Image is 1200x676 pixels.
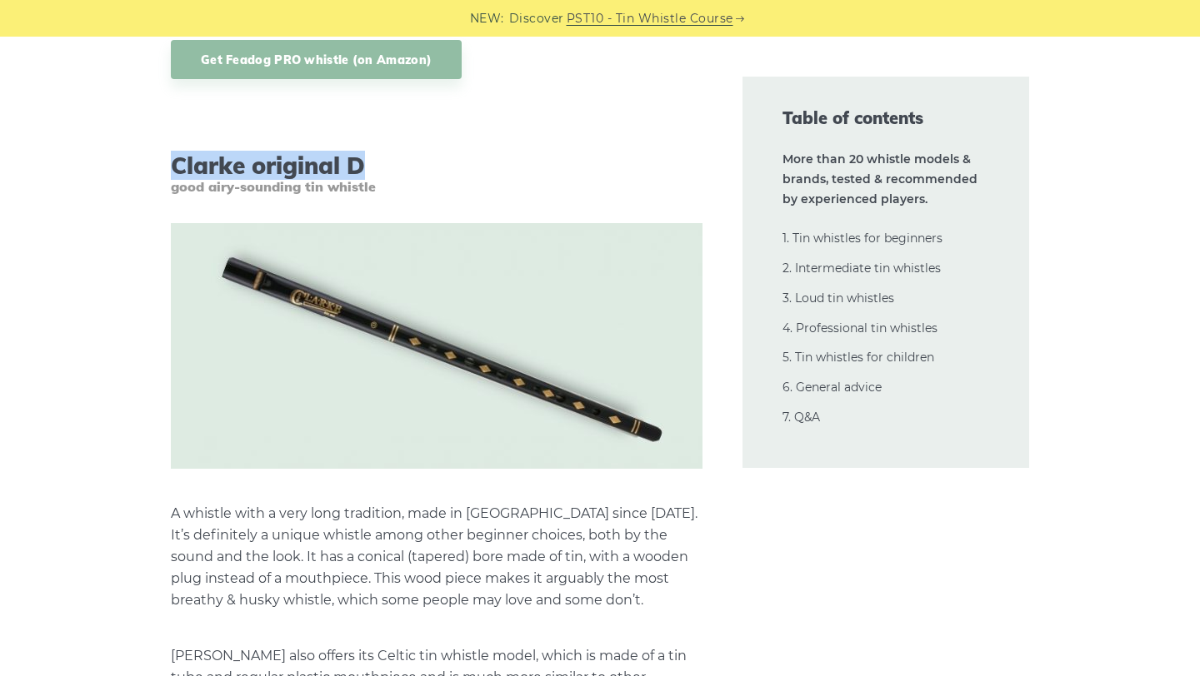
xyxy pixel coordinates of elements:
span: Discover [509,9,564,28]
a: 2. Intermediate tin whistles [782,261,941,276]
strong: More than 20 whistle models & brands, tested & recommended by experienced players. [782,152,977,206]
h3: Clarke original D [171,152,702,196]
span: Table of contents [782,107,989,130]
a: 3. Loud tin whistles [782,291,894,306]
a: Get Feadog PRO whistle (on Amazon) [171,40,462,79]
a: PST10 - Tin Whistle Course [567,9,733,28]
a: 6. General advice [782,380,882,395]
a: 1. Tin whistles for beginners [782,231,942,246]
a: 5. Tin whistles for children [782,350,934,365]
img: Clarke original tin whistle [171,223,702,469]
a: 4. Professional tin whistles [782,321,937,336]
span: good airy-sounding tin whistle [171,179,702,195]
a: 7. Q&A [782,410,820,425]
p: A whistle with a very long tradition, made in [GEOGRAPHIC_DATA] since [DATE]. It’s definitely a u... [171,503,702,611]
span: NEW: [470,9,504,28]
